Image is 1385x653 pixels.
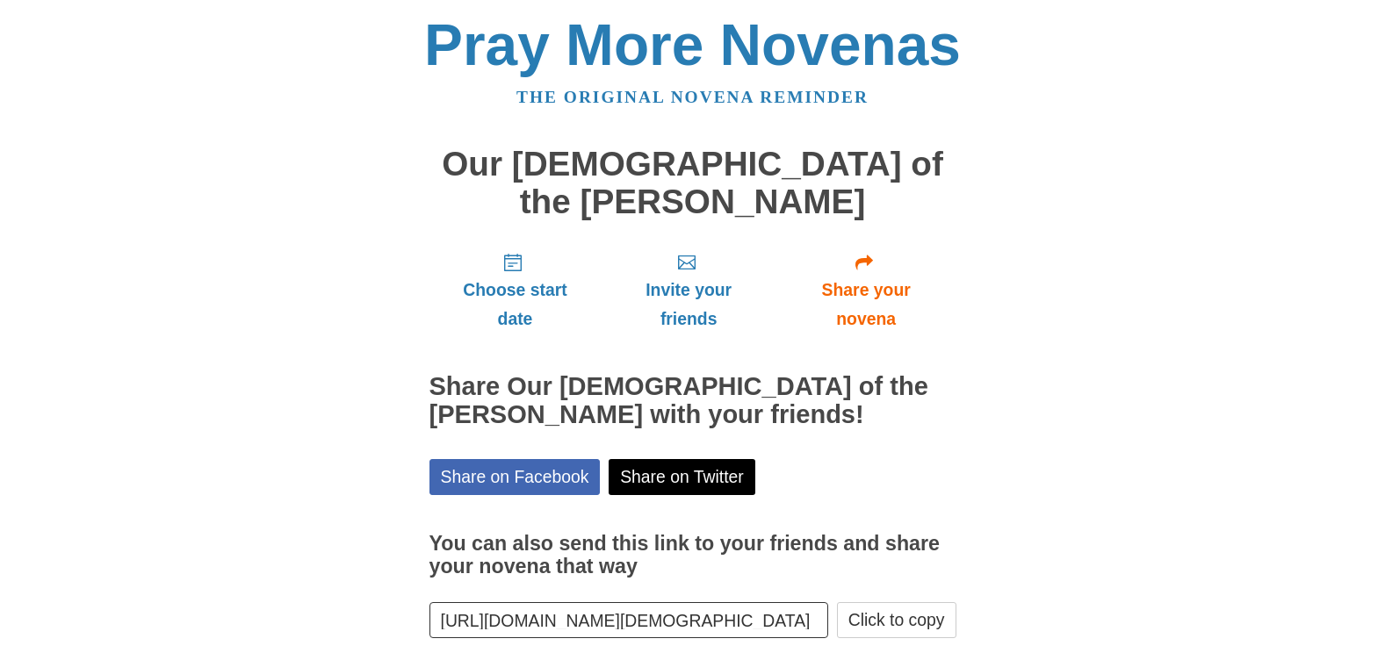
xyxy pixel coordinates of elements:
[429,373,956,429] h2: Share Our [DEMOGRAPHIC_DATA] of the [PERSON_NAME] with your friends!
[601,238,775,342] a: Invite your friends
[794,276,939,334] span: Share your novena
[776,238,956,342] a: Share your novena
[429,146,956,220] h1: Our [DEMOGRAPHIC_DATA] of the [PERSON_NAME]
[447,276,584,334] span: Choose start date
[429,533,956,578] h3: You can also send this link to your friends and share your novena that way
[618,276,758,334] span: Invite your friends
[609,459,755,495] a: Share on Twitter
[424,12,961,77] a: Pray More Novenas
[516,88,869,106] a: The original novena reminder
[429,238,602,342] a: Choose start date
[837,602,956,638] button: Click to copy
[429,459,601,495] a: Share on Facebook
